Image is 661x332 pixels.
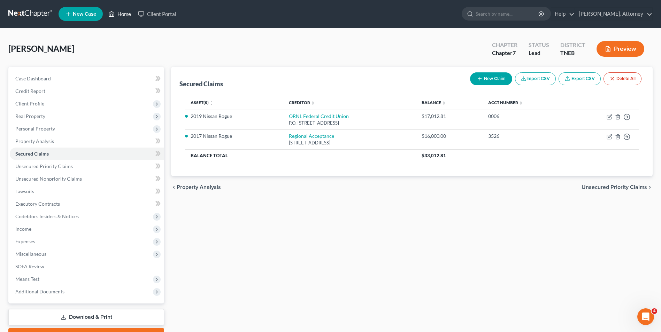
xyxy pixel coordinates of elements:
[10,260,164,273] a: SOFA Review
[10,72,164,85] a: Case Dashboard
[15,238,35,244] span: Expenses
[15,276,39,282] span: Means Test
[551,8,575,20] a: Help
[647,184,653,190] i: chevron_right
[470,72,512,85] button: New Claim
[492,49,517,57] div: Chapter
[422,100,446,105] a: Balance unfold_more
[559,72,601,85] a: Export CSV
[15,213,79,219] span: Codebtors Insiders & Notices
[73,11,96,17] span: New Case
[15,88,45,94] span: Credit Report
[15,226,31,232] span: Income
[15,126,55,132] span: Personal Property
[10,185,164,198] a: Lawsuits
[15,263,44,269] span: SOFA Review
[171,184,177,190] i: chevron_left
[10,85,164,97] a: Credit Report
[488,133,563,140] div: 3526
[15,151,49,157] span: Secured Claims
[185,149,416,162] th: Balance Total
[10,198,164,210] a: Executory Contracts
[191,100,214,105] a: Asset(s) unfold_more
[637,308,654,325] iframe: Intercom live chat
[8,44,74,54] span: [PERSON_NAME]
[179,80,223,88] div: Secured Claims
[289,113,349,119] a: ORNL Federal Credit Union
[191,133,278,140] li: 2017 Nissan Rogue
[15,138,54,144] span: Property Analysis
[652,308,657,314] span: 4
[191,113,278,120] li: 2019 Nissan Rogue
[575,8,652,20] a: [PERSON_NAME], Attorney
[289,100,315,105] a: Creditor unfold_more
[15,176,82,182] span: Unsecured Nonpriority Claims
[177,184,221,190] span: Property Analysis
[488,113,563,120] div: 0006
[582,184,653,190] button: Unsecured Priority Claims chevron_right
[422,133,477,140] div: $16,000.00
[488,100,523,105] a: Acct Number unfold_more
[10,135,164,148] a: Property Analysis
[10,173,164,185] a: Unsecured Nonpriority Claims
[529,41,549,49] div: Status
[519,101,523,105] i: unfold_more
[529,49,549,57] div: Lead
[422,153,446,158] span: $33,012.81
[134,8,180,20] a: Client Portal
[15,288,64,294] span: Additional Documents
[15,101,44,106] span: Client Profile
[289,133,334,139] a: Regional Acceptance
[311,101,315,105] i: unfold_more
[442,101,446,105] i: unfold_more
[15,76,51,81] span: Case Dashboard
[582,184,647,190] span: Unsecured Priority Claims
[289,120,410,126] div: P.O. [STREET_ADDRESS]
[209,101,214,105] i: unfold_more
[10,160,164,173] a: Unsecured Priority Claims
[105,8,134,20] a: Home
[15,251,46,257] span: Miscellaneous
[560,49,585,57] div: TNEB
[476,7,539,20] input: Search by name...
[515,72,556,85] button: Import CSV
[422,113,477,120] div: $17,012.81
[560,41,585,49] div: District
[15,201,60,207] span: Executory Contracts
[597,41,644,57] button: Preview
[10,148,164,160] a: Secured Claims
[15,163,73,169] span: Unsecured Priority Claims
[492,41,517,49] div: Chapter
[513,49,516,56] span: 7
[289,140,410,146] div: [STREET_ADDRESS]
[15,113,45,119] span: Real Property
[171,184,221,190] button: chevron_left Property Analysis
[8,309,164,325] a: Download & Print
[15,188,34,194] span: Lawsuits
[604,72,641,85] button: Delete All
